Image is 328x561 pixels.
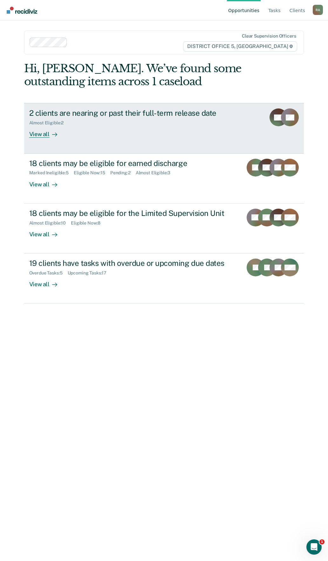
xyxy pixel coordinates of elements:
[242,33,296,39] div: Clear supervision officers
[29,209,238,218] div: 18 clients may be eligible for the Limited Supervision Unit
[110,170,136,176] div: Pending : 2
[24,103,304,153] a: 2 clients are nearing or past their full-term release dateAlmost Eligible:2View all
[183,41,297,52] span: DISTRICT OFFICE 5, [GEOGRAPHIC_DATA]
[29,225,65,238] div: View all
[29,108,252,118] div: 2 clients are nearing or past their full-term release date
[29,176,65,188] div: View all
[29,120,69,126] div: Almost Eligible : 2
[29,126,65,138] div: View all
[29,276,65,288] div: View all
[306,539,322,555] iframe: Intercom live chat
[136,170,176,176] div: Almost Eligible : 3
[24,62,248,88] div: Hi, [PERSON_NAME]. We’ve found some outstanding items across 1 caseload
[29,170,74,176] div: Marked Ineligible : 5
[29,220,71,226] div: Almost Eligible : 10
[24,204,304,253] a: 18 clients may be eligible for the Limited Supervision UnitAlmost Eligible:10Eligible Now:8View all
[74,170,110,176] div: Eligible Now : 15
[313,5,323,15] div: R A
[29,259,238,268] div: 19 clients have tasks with overdue or upcoming due dates
[319,539,325,544] span: 1
[24,253,304,303] a: 19 clients have tasks with overdue or upcoming due datesOverdue Tasks:5Upcoming Tasks:17View all
[7,7,37,14] img: Recidiviz
[71,220,106,226] div: Eligible Now : 8
[313,5,323,15] button: Profile dropdown button
[29,270,68,276] div: Overdue Tasks : 5
[68,270,112,276] div: Upcoming Tasks : 17
[24,154,304,204] a: 18 clients may be eligible for earned dischargeMarked Ineligible:5Eligible Now:15Pending:2Almost ...
[29,159,238,168] div: 18 clients may be eligible for earned discharge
